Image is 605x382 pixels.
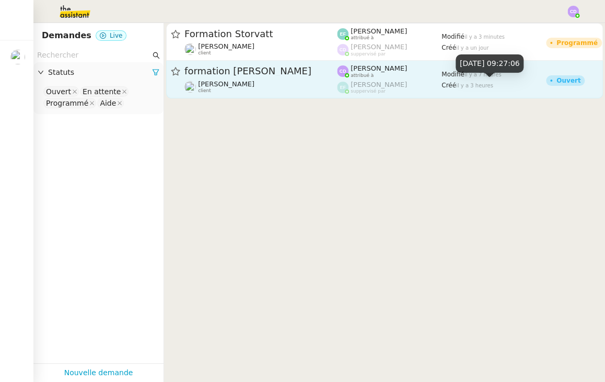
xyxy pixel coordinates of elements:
span: Créé [441,82,456,89]
div: En attente [83,87,121,96]
div: Ouvert [46,87,71,96]
span: Modifié [441,71,464,78]
img: users%2FyQfMwtYgTqhRP2YHWHmG2s2LYaD3%2Favatar%2Fprofile-pic.png [10,50,25,64]
app-user-detailed-label: client [184,80,337,94]
img: svg [567,6,579,17]
nz-select-item: En attente [80,86,129,97]
img: svg [337,65,348,77]
span: attribué à [351,35,374,41]
span: [PERSON_NAME] [351,81,407,88]
nz-select-item: Aide [97,98,124,108]
input: Rechercher [37,49,150,61]
div: Ouvert [556,77,580,84]
span: client [198,50,211,56]
img: svg [337,44,348,55]
span: Statuts [48,66,152,78]
img: svg [337,28,348,40]
nz-select-item: Ouvert [43,86,79,97]
span: suppervisé par [351,88,386,94]
span: il y a un jour [456,45,488,51]
app-user-label: suppervisé par [337,81,441,94]
span: Modifié [441,33,464,40]
span: client [198,88,211,94]
span: [PERSON_NAME] [198,42,254,50]
span: suppervisé par [351,51,386,57]
div: Programmé [46,98,88,108]
app-user-label: attribué à [337,27,441,41]
span: il y a 3 heures [456,83,493,88]
span: [PERSON_NAME] [351,43,407,51]
span: [PERSON_NAME] [351,64,407,72]
span: attribué à [351,73,374,78]
span: [PERSON_NAME] [351,27,407,35]
nz-select-item: Programmé [43,98,96,108]
div: Statuts [33,62,164,83]
span: formation [PERSON_NAME] [184,66,337,76]
div: Aide [100,98,116,108]
span: Live [110,32,123,39]
app-user-label: attribué à [337,64,441,78]
div: Programmé [556,40,598,46]
span: [PERSON_NAME] [198,80,254,88]
img: svg [337,82,348,93]
img: users%2FyQfMwtYgTqhRP2YHWHmG2s2LYaD3%2Favatar%2Fprofile-pic.png [184,81,196,93]
app-user-label: suppervisé par [337,43,441,57]
a: Nouvelle demande [64,367,133,379]
span: Formation Storvatt [184,29,337,39]
app-user-detailed-label: client [184,42,337,56]
div: [DATE] 09:27:06 [456,54,524,73]
span: il y a 3 minutes [464,34,505,40]
nz-page-header-title: Demandes [42,28,91,43]
span: Créé [441,44,456,51]
img: users%2FyQfMwtYgTqhRP2YHWHmG2s2LYaD3%2Favatar%2Fprofile-pic.png [184,43,196,55]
